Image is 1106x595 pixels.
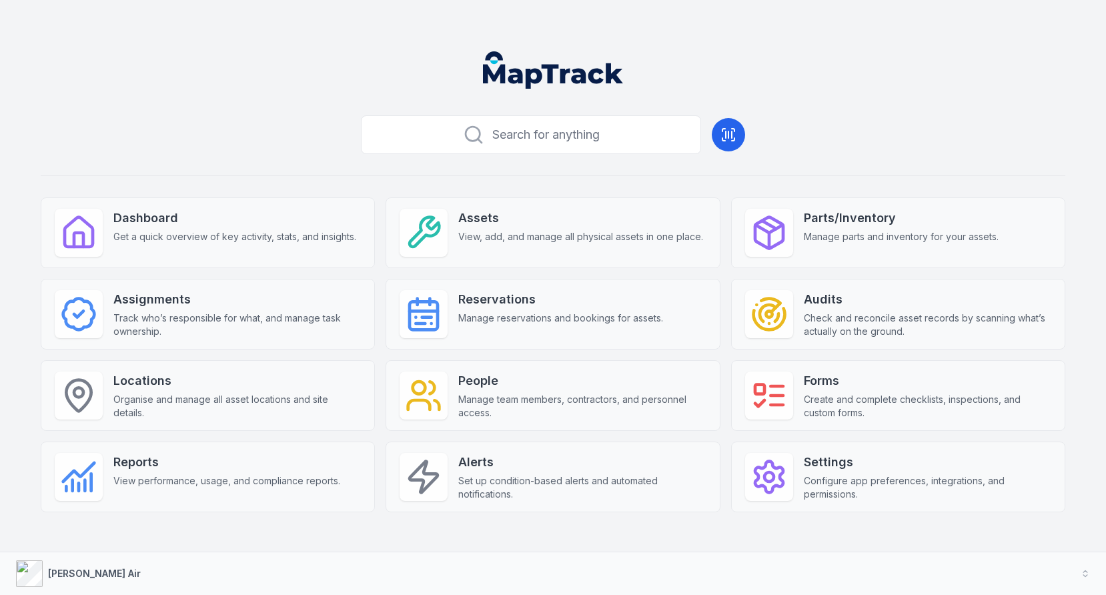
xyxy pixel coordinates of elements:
[41,360,375,431] a: LocationsOrganise and manage all asset locations and site details.
[804,290,1051,309] strong: Audits
[113,230,356,243] span: Get a quick overview of key activity, stats, and insights.
[804,372,1051,390] strong: Forms
[113,209,356,227] strong: Dashboard
[804,312,1051,338] span: Check and reconcile asset records by scanning what’s actually on the ground.
[458,453,706,472] strong: Alerts
[361,115,701,154] button: Search for anything
[458,372,706,390] strong: People
[731,442,1065,512] a: SettingsConfigure app preferences, integrations, and permissions.
[804,453,1051,472] strong: Settings
[462,51,644,89] nav: Global
[386,442,720,512] a: AlertsSet up condition-based alerts and automated notifications.
[41,442,375,512] a: ReportsView performance, usage, and compliance reports.
[386,197,720,268] a: AssetsView, add, and manage all physical assets in one place.
[731,279,1065,350] a: AuditsCheck and reconcile asset records by scanning what’s actually on the ground.
[41,279,375,350] a: AssignmentsTrack who’s responsible for what, and manage task ownership.
[458,393,706,420] span: Manage team members, contractors, and personnel access.
[804,230,999,243] span: Manage parts and inventory for your assets.
[113,393,361,420] span: Organise and manage all asset locations and site details.
[458,290,663,309] strong: Reservations
[386,360,720,431] a: PeopleManage team members, contractors, and personnel access.
[804,474,1051,501] span: Configure app preferences, integrations, and permissions.
[113,372,361,390] strong: Locations
[458,230,703,243] span: View, add, and manage all physical assets in one place.
[804,393,1051,420] span: Create and complete checklists, inspections, and custom forms.
[804,209,999,227] strong: Parts/Inventory
[386,279,720,350] a: ReservationsManage reservations and bookings for assets.
[113,474,340,488] span: View performance, usage, and compliance reports.
[113,453,340,472] strong: Reports
[113,290,361,309] strong: Assignments
[492,125,600,144] span: Search for anything
[41,197,375,268] a: DashboardGet a quick overview of key activity, stats, and insights.
[458,209,703,227] strong: Assets
[731,360,1065,431] a: FormsCreate and complete checklists, inspections, and custom forms.
[48,568,141,579] strong: [PERSON_NAME] Air
[113,312,361,338] span: Track who’s responsible for what, and manage task ownership.
[458,474,706,501] span: Set up condition-based alerts and automated notifications.
[458,312,663,325] span: Manage reservations and bookings for assets.
[731,197,1065,268] a: Parts/InventoryManage parts and inventory for your assets.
